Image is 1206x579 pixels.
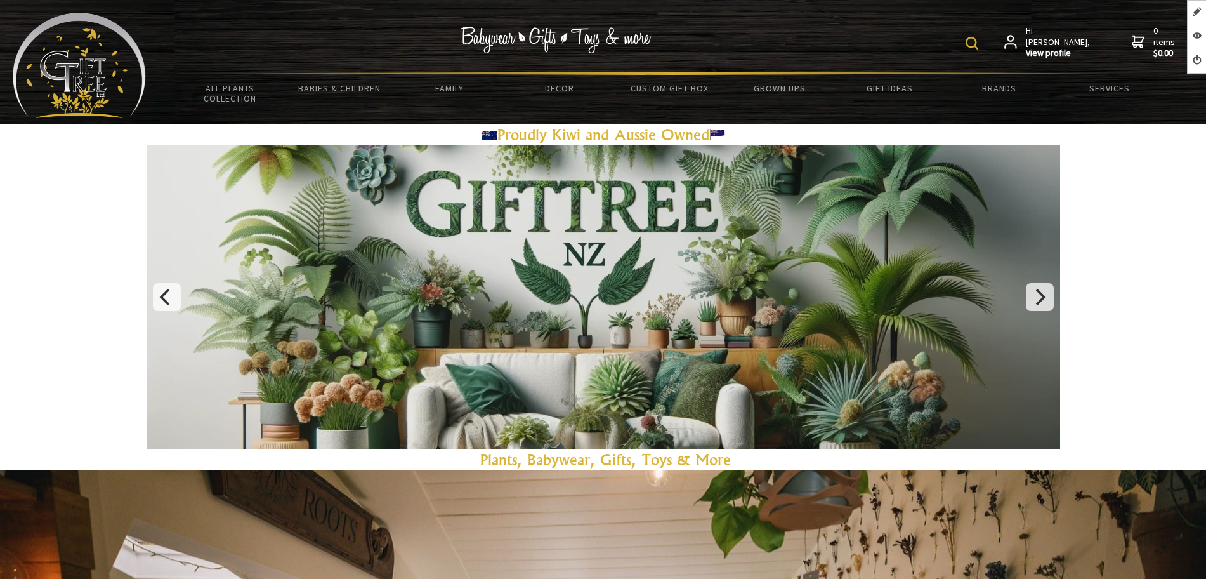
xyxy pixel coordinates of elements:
a: Hi [PERSON_NAME],View profile [1004,25,1091,59]
a: Family [395,75,504,102]
a: Proudly Kiwi and Aussie Owned [482,125,725,144]
button: Previous [153,283,181,311]
a: 0 items$0.00 [1132,25,1177,59]
a: Decor [504,75,614,102]
a: Gift Ideas [834,75,944,102]
span: 0 items [1153,25,1177,59]
a: Plants, Babywear, Gifts, Toys & Mor [480,450,723,469]
strong: $0.00 [1153,48,1177,59]
button: Next [1026,283,1054,311]
a: Custom Gift Box [615,75,724,102]
a: Babies & Children [285,75,395,102]
img: product search [966,37,978,50]
strong: View profile [1026,48,1091,59]
a: Grown Ups [724,75,834,102]
img: Babywear - Gifts - Toys & more [461,27,651,53]
span: Hi [PERSON_NAME], [1026,25,1091,59]
a: Services [1054,75,1164,102]
a: Brands [945,75,1054,102]
img: Babyware - Gifts - Toys and more... [13,13,146,118]
a: All Plants Collection [175,75,285,112]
